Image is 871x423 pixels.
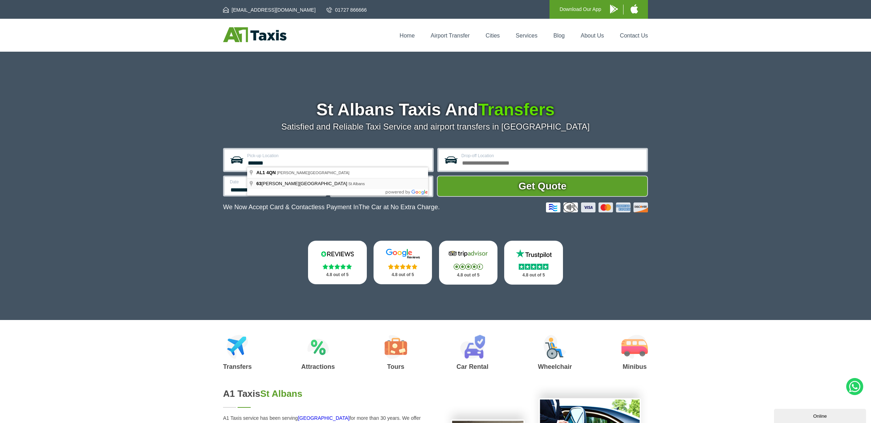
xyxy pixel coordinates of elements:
[308,241,367,284] a: Reviews.io Stars 4.8 out of 5
[486,33,500,39] a: Cities
[581,33,604,39] a: About Us
[546,202,648,212] img: Credit And Debit Cards
[260,388,302,399] span: St Albans
[620,33,648,39] a: Contact Us
[559,5,601,14] p: Download Our App
[374,241,432,284] a: Google Stars 4.8 out of 5
[298,415,349,421] a: [GEOGRAPHIC_DATA]
[621,335,648,359] img: Minibus
[256,170,276,175] span: AL1 4QN
[223,364,252,370] h3: Transfers
[256,181,261,186] span: 63
[223,388,427,399] h2: A1 Taxis
[504,241,563,285] a: Trustpilot Stars 4.8 out of 5
[512,271,555,280] p: 4.8 out of 5
[516,33,537,39] a: Services
[382,248,424,259] img: Google
[230,180,321,184] label: Date
[478,100,554,119] span: Transfers
[447,271,490,280] p: 4.8 out of 5
[227,335,248,359] img: Airport Transfers
[223,6,315,13] a: [EMAIL_ADDRESS][DOMAIN_NAME]
[385,364,407,370] h3: Tours
[256,181,348,186] span: [PERSON_NAME][GEOGRAPHIC_DATA]
[223,101,648,118] h1: St Albans Taxis And
[223,204,440,211] p: We Now Accept Card & Contactless Payment In
[461,154,642,158] label: Drop-off Location
[316,248,359,259] img: Reviews.io
[610,5,618,13] img: A1 Taxis Android App
[326,6,367,13] a: 01727 866666
[774,407,867,423] iframe: chat widget
[519,264,548,270] img: Stars
[223,122,648,132] p: Satisfied and Reliable Taxi Service and airport transfers in [GEOGRAPHIC_DATA]
[247,154,428,158] label: Pick-up Location
[431,33,469,39] a: Airport Transfer
[456,364,488,370] h3: Car Rental
[316,270,359,279] p: 4.8 out of 5
[307,335,329,359] img: Attractions
[631,4,638,13] img: A1 Taxis iPhone App
[381,270,425,279] p: 4.8 out of 5
[400,33,415,39] a: Home
[447,248,489,259] img: Tripadvisor
[301,364,335,370] h3: Attractions
[553,33,565,39] a: Blog
[385,335,407,359] img: Tours
[621,364,648,370] h3: Minibus
[543,335,566,359] img: Wheelchair
[538,364,572,370] h3: Wheelchair
[439,241,498,285] a: Tripadvisor Stars 4.8 out of 5
[460,335,485,359] img: Car Rental
[388,264,417,269] img: Stars
[359,204,440,211] span: The Car at No Extra Charge.
[512,248,555,259] img: Trustpilot
[348,182,365,186] span: St Albans
[454,264,483,270] img: Stars
[437,176,648,197] button: Get Quote
[277,171,349,175] span: [PERSON_NAME][GEOGRAPHIC_DATA]
[323,264,352,269] img: Stars
[223,27,286,42] img: A1 Taxis St Albans LTD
